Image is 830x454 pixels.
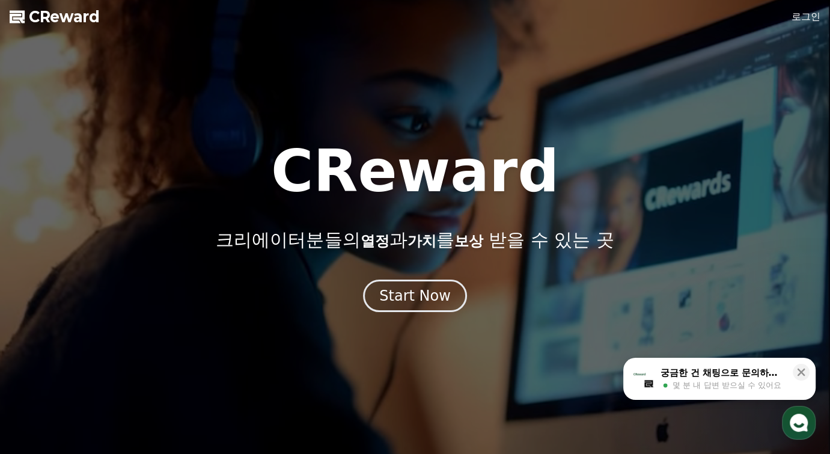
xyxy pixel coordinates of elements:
a: CReward [10,7,100,26]
span: 가치 [407,233,436,250]
div: Start Now [379,286,451,305]
button: Start Now [363,280,467,312]
span: 열정 [360,233,389,250]
span: CReward [29,7,100,26]
a: Start Now [363,292,467,303]
a: 대화 [79,354,155,384]
span: 홈 [38,372,45,382]
p: 크리에이터분들의 과 를 받을 수 있는 곳 [216,229,614,251]
a: 홈 [4,354,79,384]
span: 보상 [454,233,483,250]
h1: CReward [271,143,559,200]
a: 설정 [155,354,231,384]
span: 설정 [186,372,200,382]
a: 로그인 [792,10,820,24]
span: 대화 [110,373,124,382]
